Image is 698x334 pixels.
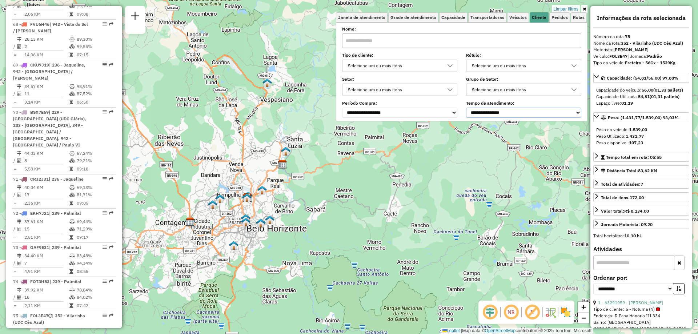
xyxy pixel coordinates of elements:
[24,165,69,173] td: 5,50 KM
[24,268,69,275] td: 4,91 KM
[76,191,113,198] td: 81,71%
[24,252,69,259] td: 34,40 KM
[24,98,69,106] td: 3,14 KM
[606,154,662,160] span: Tempo total em rota: 05:55
[596,87,686,93] div: Capacidade do veículo:
[215,194,225,204] img: Warecloud Parque Pedro ll
[30,313,48,318] span: FOL3E47
[470,15,504,20] span: Transportadoras
[607,75,678,81] span: Capacidade: (54,81/56,00) 97,88%
[69,151,75,156] i: % de utilização do peso
[69,167,73,171] i: Tempo total em rota
[593,192,689,202] a: Total de itens:172,00
[69,269,73,274] i: Tempo total em rota
[17,151,21,156] i: Distância Total
[578,302,589,313] a: Zoom in
[103,110,107,114] em: Opções
[69,235,73,240] i: Tempo total em rota
[49,279,81,284] span: | 239 - Palmital
[593,124,689,149] div: Peso: (1.431,77/1.539,00) 93,03%
[76,252,113,259] td: 83,48%
[76,43,113,50] td: 99,55%
[545,306,556,318] img: Fluxo de ruas
[17,158,21,163] i: Total de Atividades
[241,214,250,223] img: Transit Point - 1
[13,21,88,33] span: 68 -
[641,181,643,187] strong: 7
[613,47,649,52] strong: [PERSON_NAME]
[24,51,69,59] td: 14,06 KM
[24,286,69,294] td: 37,92 KM
[208,200,217,209] img: 208 UDC Full Gloria
[69,303,73,308] i: Tempo total em rota
[17,193,21,197] i: Total de Atividades
[281,146,290,156] img: Cross Santa Luzia
[13,165,17,173] td: =
[13,157,17,164] td: /
[24,90,69,97] td: 11
[13,191,17,198] td: /
[13,234,17,241] td: =
[593,246,689,253] h4: Atividades
[342,100,457,106] label: Período Compra:
[469,84,567,96] div: Selecione um ou mais itens
[69,4,75,8] i: % de utilização da cubagem
[69,37,75,41] i: % de utilização do peso
[76,225,113,233] td: 71,29%
[466,100,581,106] label: Tempo de atendimento:
[30,210,49,216] span: EKH7J21
[109,177,113,181] em: Rota exportada
[625,34,630,39] strong: 75
[598,300,663,305] a: 1 - 63291959 - [PERSON_NAME]
[69,295,75,299] i: % de utilização da cubagem
[338,15,385,20] span: Janela de atendimento
[109,22,113,26] em: Rota exportada
[13,200,17,207] td: =
[257,185,267,195] img: 211 UDC WCL Vila Suzana
[103,22,107,26] em: Opções
[593,319,689,332] div: Bairro: [GEOGRAPHIC_DATA] ([GEOGRAPHIC_DATA] / [GEOGRAPHIC_DATA])
[390,15,436,20] span: Grade de atendimento
[608,115,679,120] span: Peso: (1.431,77/1.539,00) 93,03%
[242,193,252,202] img: Teste
[13,90,17,97] td: /
[17,295,21,299] i: Total de Atividades
[342,26,581,32] label: Nome:
[13,225,17,233] td: /
[593,33,689,40] div: Número da rota:
[13,21,88,33] span: | 942 - Vista do Sol / [PERSON_NAME]
[69,193,75,197] i: % de utilização da cubagem
[30,279,49,284] span: FOT3H53
[621,40,683,46] strong: 352 - Vilarinho (UDC Céu Azul)
[638,168,657,173] span: 83,62 KM
[466,52,581,59] label: Rótulo:
[601,194,644,201] div: Total de itens:
[76,51,113,59] td: 07:15
[593,313,689,319] div: Endereço: R Papa Honorio III 334
[13,302,17,309] td: =
[69,158,75,163] i: % de utilização da cubagem
[69,201,73,205] i: Tempo total em rota
[17,261,21,265] i: Total de Atividades
[593,47,689,53] div: Motorista:
[593,53,689,60] div: Veículo:
[345,84,443,96] div: Selecione um ou mais itens
[76,98,113,106] td: 06:50
[30,62,49,68] span: CKU7J19
[638,94,650,99] strong: 54,81
[593,73,689,83] a: Capacidade: (54,81/56,00) 97,88%
[262,78,272,88] img: PA Lagoa Santa
[593,40,689,47] div: Nome da rota:
[265,215,274,225] img: Cross Dock
[241,217,250,227] img: 209 UDC Full Bonfim
[17,44,21,49] i: Total de Atividades
[69,254,75,258] i: % de utilização do peso
[24,184,69,191] td: 40,04 KM
[13,109,86,148] span: | 229 - [GEOGRAPHIC_DATA] (UDC Glória), 233 - [GEOGRAPHIC_DATA], 349 - [GEOGRAPHIC_DATA] / [GEOGR...
[76,2,113,9] td: 73,18%
[647,53,662,59] strong: Padrão
[76,200,113,207] td: 09:05
[13,98,17,106] td: =
[76,259,113,267] td: 94,34%
[103,177,107,181] em: Opções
